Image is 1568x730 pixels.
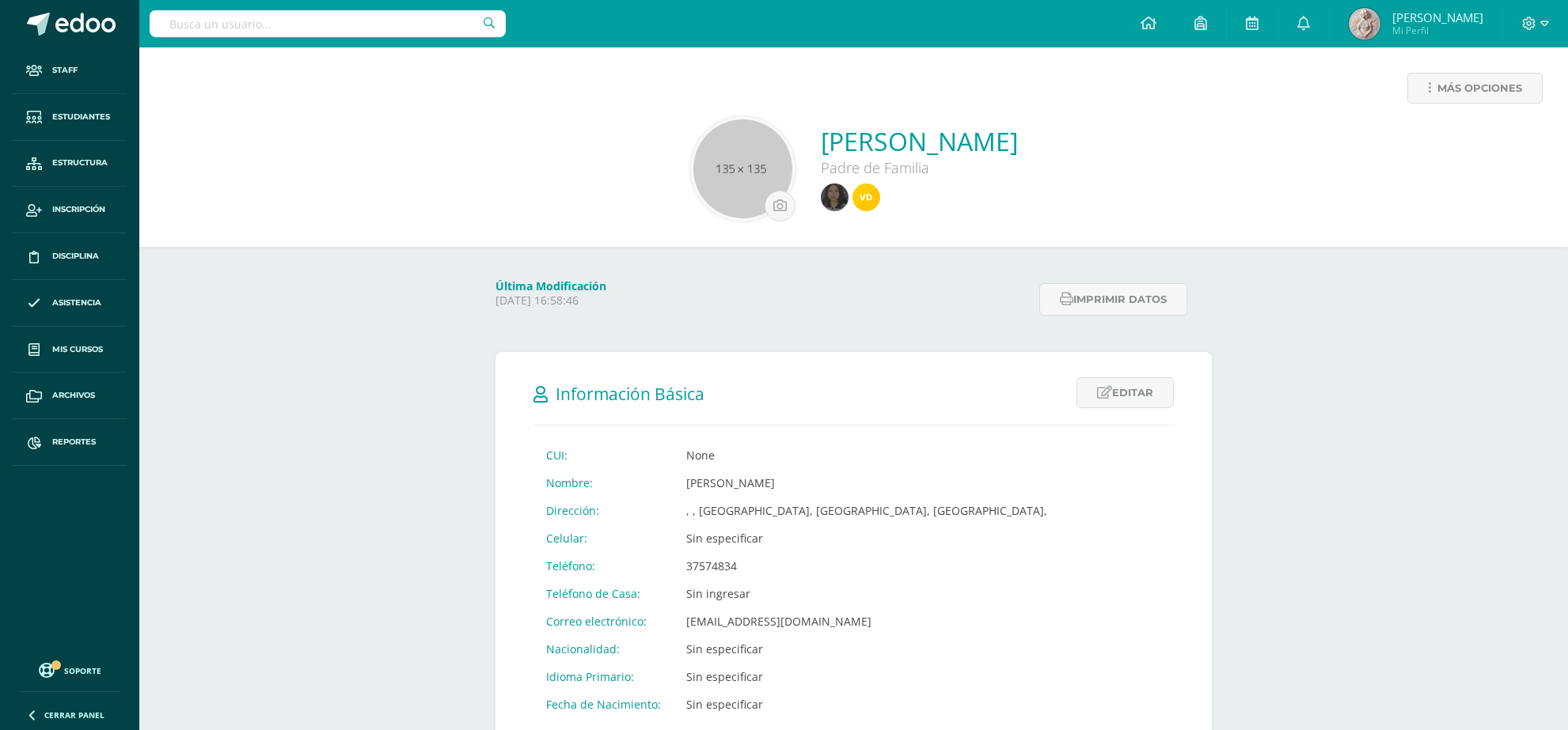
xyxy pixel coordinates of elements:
a: Estudiantes [13,94,127,141]
span: Soporte [64,665,101,676]
td: Nacionalidad: [533,635,674,663]
h4: Última Modificación [495,278,1030,293]
td: Nombre: [533,469,674,497]
td: Celular: [533,524,674,552]
span: Más opciones [1437,74,1522,103]
a: Más opciones [1407,73,1543,104]
span: Mis cursos [52,343,103,356]
button: Imprimir datos [1039,283,1187,316]
td: Sin ingresar [674,580,1060,607]
a: Editar [1076,377,1174,408]
p: [DATE] 16:58:46 [495,293,1030,308]
a: Estructura [13,141,127,187]
img: 042d024f2b5f1df5efebfaeec475be46.png [852,183,880,211]
span: Estructura [52,157,108,169]
div: Padre de Familia [821,158,1018,177]
a: Inscripción [13,187,127,233]
img: f661d365ec514d5cac7c47001d321402.png [821,183,849,211]
span: [PERSON_NAME] [1392,9,1483,25]
a: Disciplina [13,233,127,280]
a: Reportes [13,419,127,466]
span: Información Básica [556,383,704,405]
td: Correo electrónico: [533,607,674,635]
a: Asistencia [13,280,127,327]
a: Soporte [19,659,120,680]
td: Sin especificar [674,524,1060,552]
span: Inscripción [52,203,105,216]
span: Cerrar panel [44,709,104,721]
td: None [674,441,1060,469]
span: Disciplina [52,250,99,263]
span: Asistencia [52,297,101,309]
span: Archivos [52,389,95,402]
span: Estudiantes [52,111,110,123]
span: Staff [52,64,78,77]
td: Teléfono de Casa: [533,580,674,607]
td: 37574834 [674,552,1060,580]
img: 0721312b14301b3cebe5de6252ad211a.png [1349,8,1380,40]
td: CUI: [533,441,674,469]
a: Archivos [13,373,127,419]
a: Mis cursos [13,327,127,373]
td: Teléfono: [533,552,674,580]
td: Sin especificar [674,635,1060,663]
span: Mi Perfil [1392,24,1483,37]
img: 135x135 [693,119,792,218]
td: [EMAIL_ADDRESS][DOMAIN_NAME] [674,607,1060,635]
td: Dirección: [533,497,674,524]
a: Staff [13,47,127,94]
input: Busca un usuario... [150,10,506,37]
td: Fecha de Nacimiento: [533,690,674,718]
td: , , [GEOGRAPHIC_DATA], [GEOGRAPHIC_DATA], [GEOGRAPHIC_DATA], [674,497,1060,524]
td: Sin especificar [674,690,1060,718]
span: Reportes [52,436,96,448]
td: Sin especificar [674,663,1060,690]
td: [PERSON_NAME] [674,469,1060,497]
a: [PERSON_NAME] [821,124,1018,158]
td: Idioma Primario: [533,663,674,690]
